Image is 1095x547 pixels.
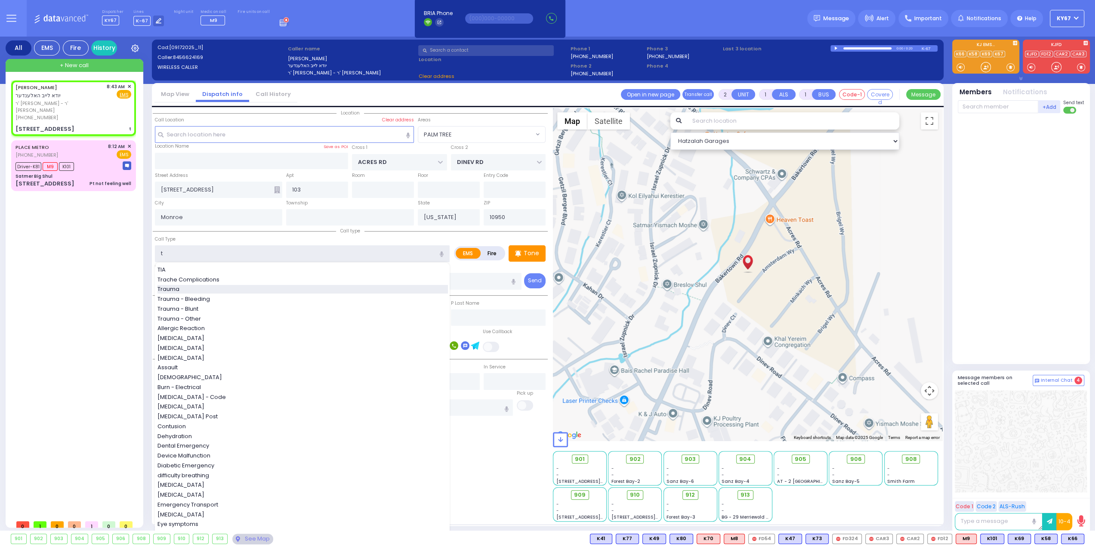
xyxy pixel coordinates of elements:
div: 909 [154,534,170,544]
p: Tone [524,249,539,258]
span: - [832,465,835,472]
span: EMS [117,150,131,159]
label: Township [286,200,308,207]
button: Toggle fullscreen view [921,112,938,130]
button: ALS-Rush [998,501,1026,512]
div: t [129,126,131,132]
span: 8456624169 [173,54,203,61]
span: - [887,472,890,478]
a: Open in new page [621,89,680,100]
button: Members [959,87,992,97]
span: - [666,507,669,514]
div: BLS [642,534,666,544]
label: [PERSON_NAME] [288,55,416,62]
img: Logo [34,13,91,24]
span: Driver-K81 [15,162,41,171]
span: Other building occupants [274,186,280,193]
span: [MEDICAL_DATA] [157,334,207,343]
span: - [666,465,669,472]
div: ALS KJ [724,534,745,544]
span: Trauma [157,285,182,294]
div: BLS [616,534,639,544]
span: KY67 [102,15,119,25]
label: Caller name [288,45,416,53]
span: 906 [850,455,861,464]
span: ✕ [127,83,131,90]
span: ר' [PERSON_NAME] - ר' [PERSON_NAME] [15,100,104,114]
div: K69 [1008,534,1031,544]
span: PALM TREE [424,130,452,139]
button: Notifications [1003,87,1047,97]
span: Trauma - Blunt [157,305,201,313]
button: Code-1 [839,89,865,100]
div: BLS [669,534,693,544]
span: 910 [630,491,640,499]
div: 902 [31,534,47,544]
img: red-radio-icon.svg [836,537,840,541]
div: / [904,43,905,53]
span: [MEDICAL_DATA] [157,510,207,519]
span: [MEDICAL_DATA] [157,402,207,411]
span: Phone 4 [647,62,720,70]
div: K47 [778,534,802,544]
label: Pick up [517,390,533,397]
label: [PHONE_NUMBER] [647,53,689,59]
label: Clear address [382,117,414,124]
a: Call History [249,90,297,98]
span: 905 [795,455,806,464]
a: KJFD [1025,51,1039,57]
button: ALS [772,89,796,100]
div: EMS [34,40,60,56]
span: [DEMOGRAPHIC_DATA] [157,373,225,382]
div: FD324 [832,534,862,544]
span: Eye symptoms [157,520,201,528]
div: [STREET_ADDRESS] [15,125,74,133]
div: Pt not feeling well [89,180,131,187]
div: 0:20 [905,43,913,53]
div: 908 [133,534,149,544]
label: Save as POI [324,144,348,150]
span: 0 [51,521,64,528]
span: 1 [85,521,98,528]
span: Sanz Bay-5 [832,478,860,485]
span: [STREET_ADDRESS][PERSON_NAME] [611,514,693,520]
span: difficulty breathing [157,471,212,480]
div: 904 [71,534,88,544]
span: 0 [120,521,133,528]
span: יודא לייב האלענדער [15,92,61,99]
img: message.svg [814,15,820,22]
div: 901 [11,534,26,544]
input: Search a contact [418,45,554,56]
button: 10-4 [1056,513,1072,530]
span: 902 [629,455,641,464]
div: 913 [213,534,228,544]
span: 8:43 AM [107,83,125,90]
button: BUS [812,89,836,100]
span: BRIA Phone [424,9,453,17]
div: M9 [956,534,977,544]
div: FD54 [748,534,775,544]
button: Covered [867,89,893,100]
a: CAR2 [1054,51,1070,57]
span: - [611,472,614,478]
div: K70 [697,534,720,544]
span: Phone 3 [647,45,720,53]
span: - [666,501,669,507]
label: Cross 2 [451,144,468,151]
span: Forest Bay-2 [611,478,640,485]
span: Forest Bay-3 [666,514,695,520]
span: Burn - Electrical [157,383,204,392]
a: Dispatch info [196,90,249,98]
a: Map View [154,90,196,98]
span: Important [914,15,941,22]
input: Search member [958,100,1038,113]
span: - [556,501,559,507]
span: - [777,472,780,478]
span: [MEDICAL_DATA] Post [157,412,221,421]
span: [STREET_ADDRESS][PERSON_NAME] [556,514,638,520]
span: Diabetic Emergency [157,461,217,470]
span: [MEDICAL_DATA] [157,354,207,362]
a: K66 [954,51,966,57]
a: FD12 [1039,51,1053,57]
input: Search location [687,112,899,130]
